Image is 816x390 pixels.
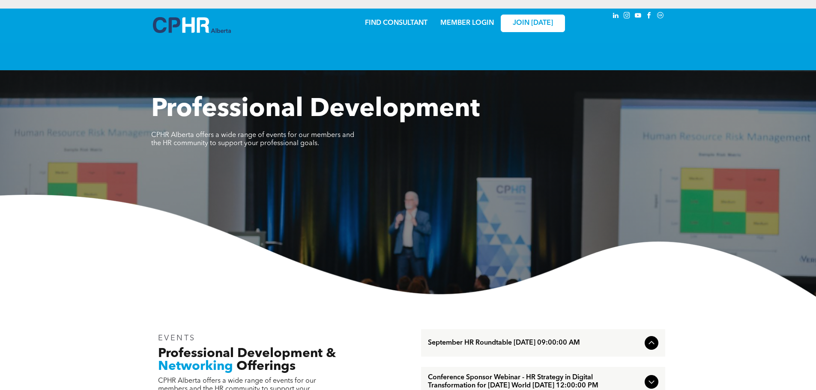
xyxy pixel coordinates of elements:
[501,15,565,32] a: JOIN [DATE]
[151,97,480,122] span: Professional Development
[513,19,553,27] span: JOIN [DATE]
[634,11,643,22] a: youtube
[158,347,336,360] span: Professional Development &
[440,20,494,27] a: MEMBER LOGIN
[645,11,654,22] a: facebook
[158,360,233,373] span: Networking
[236,360,296,373] span: Offerings
[153,17,231,33] img: A blue and white logo for cp alberta
[365,20,427,27] a: FIND CONSULTANT
[428,374,641,390] span: Conference Sponsor Webinar - HR Strategy in Digital Transformation for [DATE] World [DATE] 12:00:...
[158,334,196,342] span: EVENTS
[151,132,354,147] span: CPHR Alberta offers a wide range of events for our members and the HR community to support your p...
[622,11,632,22] a: instagram
[656,11,665,22] a: Social network
[611,11,621,22] a: linkedin
[428,339,641,347] span: September HR Roundtable [DATE] 09:00:00 AM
